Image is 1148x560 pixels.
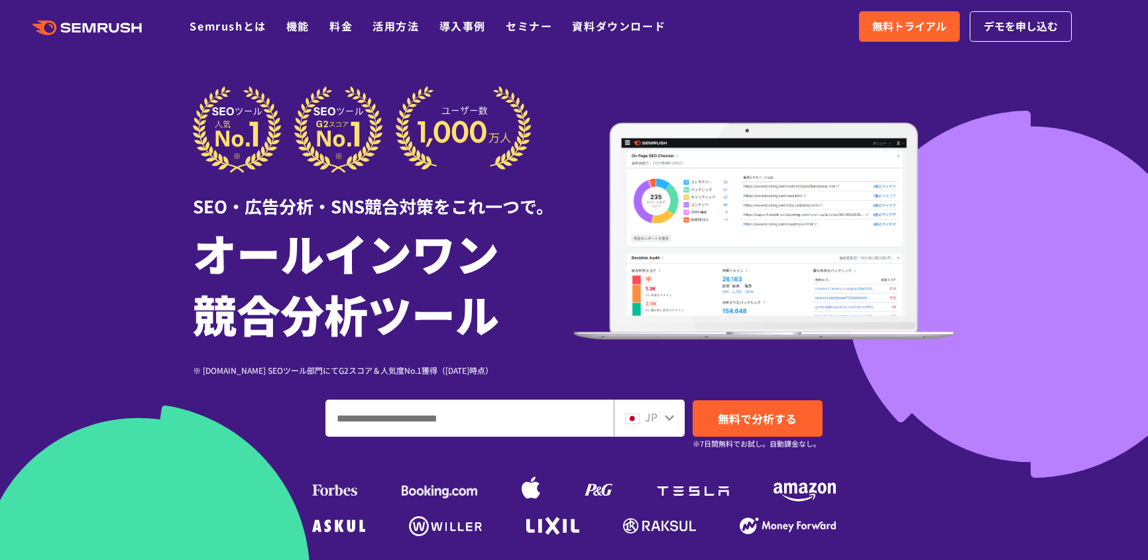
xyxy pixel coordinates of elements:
[506,18,552,34] a: セミナー
[190,18,266,34] a: Semrushとは
[872,18,947,35] span: 無料トライアル
[373,18,419,34] a: 活用方法
[572,18,665,34] a: 資料ダウンロード
[645,409,658,425] span: JP
[286,18,310,34] a: 機能
[984,18,1058,35] span: デモを申し込む
[693,400,823,437] a: 無料で分析する
[693,437,821,450] small: ※7日間無料でお試し。自動課金なし。
[439,18,486,34] a: 導入事例
[859,11,960,42] a: 無料トライアル
[326,400,613,436] input: ドメイン、キーワードまたはURLを入力してください
[718,410,797,427] span: 無料で分析する
[193,173,574,219] div: SEO・広告分析・SNS競合対策をこれ一つで。
[970,11,1072,42] a: デモを申し込む
[329,18,353,34] a: 料金
[193,222,574,344] h1: オールインワン 競合分析ツール
[193,364,574,376] div: ※ [DOMAIN_NAME] SEOツール部門にてG2スコア＆人気度No.1獲得（[DATE]時点）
